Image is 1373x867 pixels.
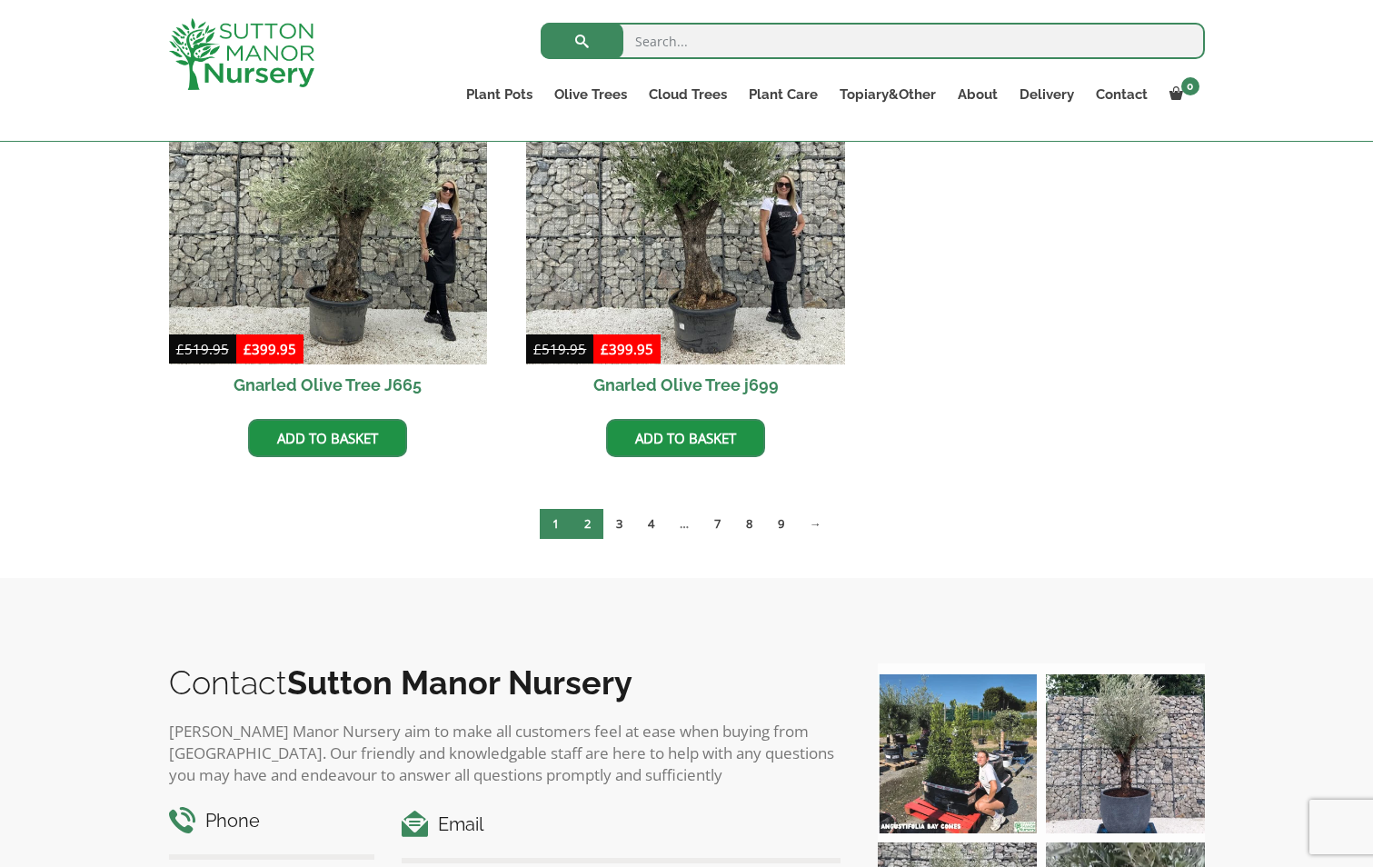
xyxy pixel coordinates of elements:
span: … [667,509,701,539]
a: Cloud Trees [638,82,738,107]
input: Search... [541,23,1205,59]
a: Delivery [1009,82,1085,107]
a: 0 [1159,82,1205,107]
img: Gnarled Olive Tree j699 [526,46,845,365]
a: Add to basket: “Gnarled Olive Tree j699” [606,419,765,457]
a: Page 3 [603,509,635,539]
h4: Phone [169,807,375,835]
bdi: 519.95 [176,340,229,358]
nav: Product Pagination [169,508,1205,546]
a: Plant Care [738,82,829,107]
span: £ [244,340,252,358]
bdi: 399.95 [244,340,296,358]
span: £ [533,340,542,358]
a: → [797,509,834,539]
a: Page 8 [733,509,765,539]
b: Sutton Manor Nursery [287,663,632,702]
a: Page 7 [701,509,733,539]
img: Our elegant & picturesque Angustifolia Cones are an exquisite addition to your Bay Tree collectio... [878,674,1037,833]
a: Page 9 [765,509,797,539]
a: Topiary&Other [829,82,947,107]
a: About [947,82,1009,107]
bdi: 519.95 [533,340,586,358]
p: [PERSON_NAME] Manor Nursery aim to make all customers feel at ease when buying from [GEOGRAPHIC_D... [169,721,841,786]
h2: Gnarled Olive Tree j699 [526,364,845,405]
span: 0 [1181,77,1199,95]
span: £ [176,340,184,358]
a: Sale! Gnarled Olive Tree j699 [526,46,845,406]
a: Sale! Gnarled Olive Tree J665 [169,46,488,406]
a: Page 4 [635,509,667,539]
a: Contact [1085,82,1159,107]
img: A beautiful multi-stem Spanish Olive tree potted in our luxurious fibre clay pots 😍😍 [1046,674,1205,833]
h2: Contact [169,663,841,702]
bdi: 399.95 [601,340,653,358]
a: Plant Pots [455,82,543,107]
img: logo [169,18,314,90]
a: Add to basket: “Gnarled Olive Tree J665” [248,419,407,457]
h2: Gnarled Olive Tree J665 [169,364,488,405]
a: Olive Trees [543,82,638,107]
span: Page 1 [540,509,572,539]
a: Page 2 [572,509,603,539]
h4: Email [402,811,841,839]
span: £ [601,340,609,358]
img: Gnarled Olive Tree J665 [169,46,488,365]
